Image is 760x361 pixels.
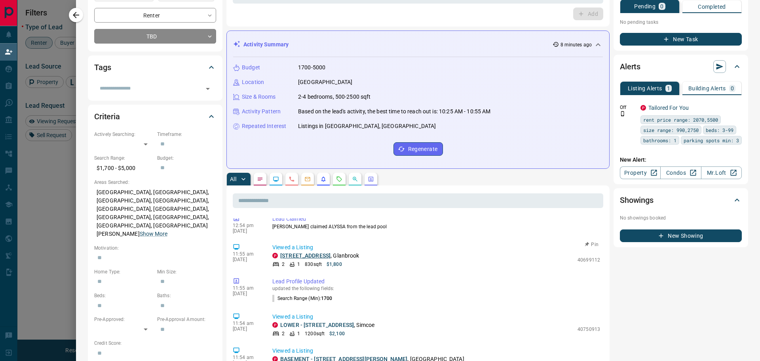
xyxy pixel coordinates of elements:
[94,162,153,175] p: $1,700 - $5,000
[272,223,600,230] p: [PERSON_NAME] claimed ALYSSA from the lead pool
[706,126,733,134] span: beds: 3-99
[298,107,491,116] p: Based on the lead's activity, the best time to reach out is: 10:25 AM - 10:55 AM
[272,277,600,286] p: Lead Profile Updated
[280,252,331,259] a: [STREET_ADDRESS]
[304,176,311,182] svg: Emails
[94,29,216,44] div: TBD
[233,291,260,296] p: [DATE]
[282,261,285,268] p: 2
[298,63,325,72] p: 1700-5000
[688,86,726,91] p: Building Alerts
[282,330,285,337] p: 2
[352,176,358,182] svg: Opportunities
[233,37,603,52] div: Activity Summary8 minutes ago
[272,322,278,328] div: property.ca
[140,230,167,238] button: Show More
[298,78,352,86] p: [GEOGRAPHIC_DATA]
[643,116,718,124] span: rent price range: 2070,5500
[648,105,689,111] a: Tailored For You
[660,166,701,179] a: Condos
[233,321,260,326] p: 11:54 am
[272,286,600,291] p: updated the following fields:
[667,86,670,91] p: 1
[640,105,646,111] div: property.ca
[320,176,327,182] svg: Listing Alerts
[701,166,742,179] a: Mr.Loft
[698,4,726,10] p: Completed
[242,107,281,116] p: Activity Pattern
[242,78,264,86] p: Location
[297,261,300,268] p: 1
[94,155,153,162] p: Search Range:
[272,243,600,252] p: Viewed a Listing
[157,131,216,138] p: Timeframe:
[233,326,260,332] p: [DATE]
[233,223,260,228] p: 12:54 pm
[660,4,663,9] p: 0
[305,330,325,337] p: 1200 sqft
[620,57,742,76] div: Alerts
[257,176,263,182] svg: Notes
[620,104,636,111] p: Off
[243,40,289,49] p: Activity Summary
[233,228,260,234] p: [DATE]
[578,326,600,333] p: 40750913
[280,321,374,329] p: , Simcoe
[242,63,260,72] p: Budget
[94,179,216,186] p: Areas Searched:
[578,256,600,264] p: 40699112
[94,131,153,138] p: Actively Searching:
[305,261,322,268] p: 830 sqft
[297,330,300,337] p: 1
[628,86,662,91] p: Listing Alerts
[280,252,359,260] p: , Glanbrook
[272,253,278,258] div: property.ca
[242,122,286,130] p: Repeated Interest
[634,4,655,9] p: Pending
[620,194,654,206] h2: Showings
[620,60,640,73] h2: Alerts
[94,292,153,299] p: Beds:
[643,136,676,144] span: bathrooms: 1
[368,176,374,182] svg: Agent Actions
[94,110,120,123] h2: Criteria
[273,176,279,182] svg: Lead Browsing Activity
[272,313,600,321] p: Viewed a Listing
[233,285,260,291] p: 11:55 am
[620,156,742,164] p: New Alert:
[94,268,153,275] p: Home Type:
[580,241,603,248] button: Pin
[233,355,260,360] p: 11:54 am
[94,244,216,252] p: Motivation:
[321,296,332,301] span: 1700
[620,166,661,179] a: Property
[94,316,153,323] p: Pre-Approved:
[620,191,742,210] div: Showings
[731,86,734,91] p: 0
[233,251,260,257] p: 11:55 am
[233,257,260,262] p: [DATE]
[643,126,699,134] span: size range: 990,2750
[94,8,216,23] div: Renter
[298,93,371,101] p: 2-4 bedrooms, 500-2500 sqft
[329,330,345,337] p: $2,100
[272,215,600,223] p: Lead Claimed
[157,155,216,162] p: Budget:
[289,176,295,182] svg: Calls
[327,261,342,268] p: $1,800
[202,83,213,94] button: Open
[157,268,216,275] p: Min Size:
[272,295,332,302] p: Search Range (Min) :
[94,186,216,241] p: [GEOGRAPHIC_DATA], [GEOGRAPHIC_DATA], [GEOGRAPHIC_DATA], [GEOGRAPHIC_DATA], [GEOGRAPHIC_DATA], [G...
[298,122,436,130] p: Listings in [GEOGRAPHIC_DATA], [GEOGRAPHIC_DATA]
[684,136,739,144] span: parking spots min: 3
[94,107,216,126] div: Criteria
[230,176,236,182] p: All
[157,316,216,323] p: Pre-Approval Amount:
[560,41,592,48] p: 8 minutes ago
[336,176,342,182] svg: Requests
[620,214,742,222] p: No showings booked
[620,229,742,242] button: New Showing
[620,16,742,28] p: No pending tasks
[94,340,216,347] p: Credit Score:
